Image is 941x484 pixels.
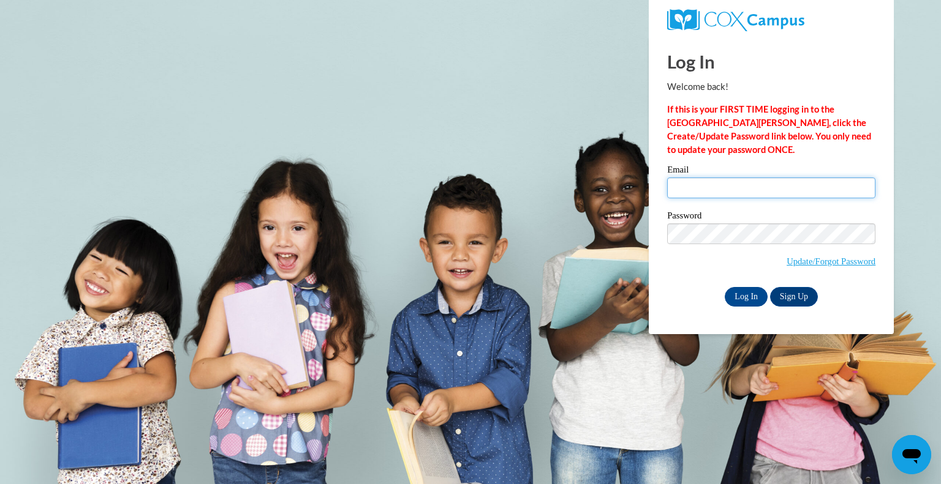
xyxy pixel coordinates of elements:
[667,9,875,31] a: COX Campus
[667,211,875,223] label: Password
[667,104,871,155] strong: If this is your FIRST TIME logging in to the [GEOGRAPHIC_DATA][PERSON_NAME], click the Create/Upd...
[667,80,875,94] p: Welcome back!
[892,435,931,474] iframe: Button to launch messaging window
[667,49,875,74] h1: Log In
[725,287,768,307] input: Log In
[770,287,818,307] a: Sign Up
[667,9,804,31] img: COX Campus
[787,256,875,266] a: Update/Forgot Password
[667,165,875,177] label: Email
